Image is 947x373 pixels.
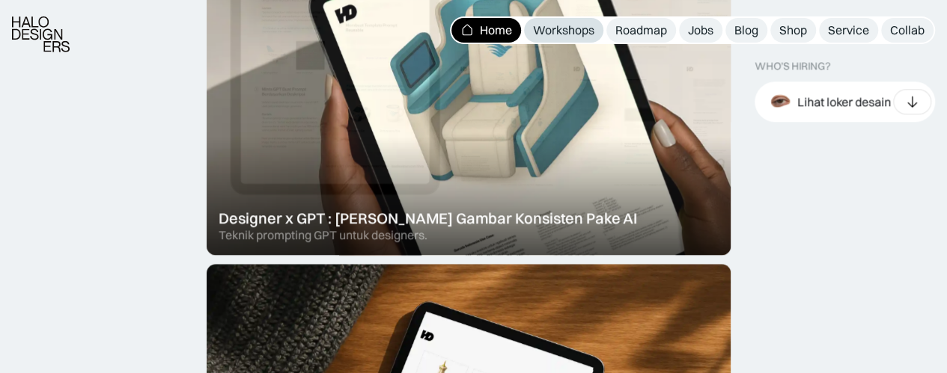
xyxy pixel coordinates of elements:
[524,18,603,43] a: Workshops
[779,22,807,38] div: Shop
[480,22,512,38] div: Home
[819,18,878,43] a: Service
[688,22,713,38] div: Jobs
[533,22,594,38] div: Workshops
[828,22,869,38] div: Service
[615,22,667,38] div: Roadmap
[451,18,521,43] a: Home
[725,18,767,43] a: Blog
[755,60,830,73] div: WHO’S HIRING?
[797,93,891,109] div: Lihat loker desain
[770,18,816,43] a: Shop
[734,22,758,38] div: Blog
[606,18,676,43] a: Roadmap
[890,22,925,38] div: Collab
[679,18,722,43] a: Jobs
[881,18,934,43] a: Collab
